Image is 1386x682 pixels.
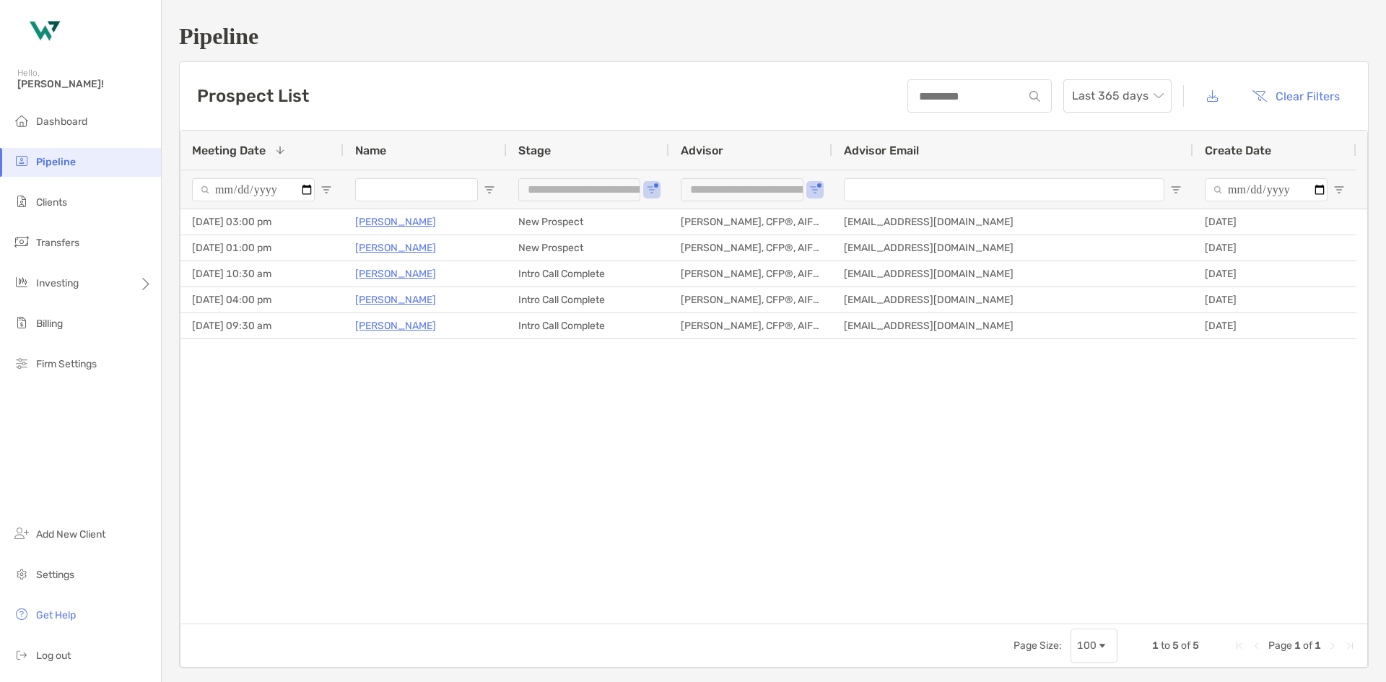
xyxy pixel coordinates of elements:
[13,193,30,210] img: clients icon
[13,233,30,250] img: transfers icon
[1193,639,1199,652] span: 5
[1014,639,1062,652] div: Page Size:
[1152,639,1159,652] span: 1
[36,196,67,209] span: Clients
[669,313,832,338] div: [PERSON_NAME], CFP®, AIF®, CRPC
[1234,640,1245,652] div: First Page
[832,209,1193,235] div: [EMAIL_ADDRESS][DOMAIN_NAME]
[36,569,74,581] span: Settings
[1077,639,1097,652] div: 100
[669,235,832,261] div: [PERSON_NAME], CFP®, AIF®, CRPC
[1315,639,1321,652] span: 1
[13,314,30,331] img: billing icon
[355,239,436,257] a: [PERSON_NAME]
[1205,178,1328,201] input: Create Date Filter Input
[355,317,436,335] a: [PERSON_NAME]
[36,156,76,168] span: Pipeline
[36,528,105,541] span: Add New Client
[36,358,97,370] span: Firm Settings
[484,184,495,196] button: Open Filter Menu
[1344,640,1356,652] div: Last Page
[1294,639,1301,652] span: 1
[180,287,344,312] div: [DATE] 04:00 pm
[669,261,832,287] div: [PERSON_NAME], CFP®, AIF®, CRPC
[1161,639,1170,652] span: to
[180,235,344,261] div: [DATE] 01:00 pm
[36,237,79,249] span: Transfers
[507,261,669,287] div: Intro Call Complete
[1071,629,1117,663] div: Page Size
[13,606,30,623] img: get-help icon
[179,23,1369,50] h1: Pipeline
[36,115,87,128] span: Dashboard
[844,144,919,157] span: Advisor Email
[681,144,723,157] span: Advisor
[507,235,669,261] div: New Prospect
[13,525,30,542] img: add_new_client icon
[180,261,344,287] div: [DATE] 10:30 am
[36,609,76,621] span: Get Help
[1181,639,1190,652] span: of
[13,565,30,582] img: settings icon
[646,184,658,196] button: Open Filter Menu
[17,6,69,58] img: Zoe Logo
[1268,639,1292,652] span: Page
[355,291,436,309] a: [PERSON_NAME]
[507,209,669,235] div: New Prospect
[13,152,30,170] img: pipeline icon
[507,287,669,312] div: Intro Call Complete
[1303,639,1312,652] span: of
[809,184,821,196] button: Open Filter Menu
[1170,184,1182,196] button: Open Filter Menu
[13,354,30,372] img: firm-settings icon
[1193,209,1356,235] div: [DATE]
[180,313,344,338] div: [DATE] 09:30 am
[1193,235,1356,261] div: [DATE]
[844,178,1164,201] input: Advisor Email Filter Input
[507,313,669,338] div: Intro Call Complete
[13,646,30,663] img: logout icon
[669,209,832,235] div: [PERSON_NAME], CFP®, AIF®, CRPC
[355,178,478,201] input: Name Filter Input
[1251,640,1263,652] div: Previous Page
[1029,91,1040,102] img: input icon
[36,650,71,662] span: Log out
[832,261,1193,287] div: [EMAIL_ADDRESS][DOMAIN_NAME]
[13,112,30,129] img: dashboard icon
[1241,80,1351,112] button: Clear Filters
[1193,287,1356,312] div: [DATE]
[321,184,332,196] button: Open Filter Menu
[17,78,152,90] span: [PERSON_NAME]!
[13,274,30,291] img: investing icon
[1172,639,1179,652] span: 5
[192,144,266,157] span: Meeting Date
[832,313,1193,338] div: [EMAIL_ADDRESS][DOMAIN_NAME]
[180,209,344,235] div: [DATE] 03:00 pm
[1327,640,1338,652] div: Next Page
[1193,261,1356,287] div: [DATE]
[518,144,551,157] span: Stage
[355,144,386,157] span: Name
[355,265,436,283] a: [PERSON_NAME]
[36,277,79,289] span: Investing
[1072,80,1163,112] span: Last 365 days
[355,213,436,231] a: [PERSON_NAME]
[832,287,1193,312] div: [EMAIL_ADDRESS][DOMAIN_NAME]
[192,178,315,201] input: Meeting Date Filter Input
[1193,313,1356,338] div: [DATE]
[1205,144,1271,157] span: Create Date
[197,86,309,106] h3: Prospect List
[669,287,832,312] div: [PERSON_NAME], CFP®, AIF®, CRPC
[36,318,63,330] span: Billing
[832,235,1193,261] div: [EMAIL_ADDRESS][DOMAIN_NAME]
[1333,184,1345,196] button: Open Filter Menu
